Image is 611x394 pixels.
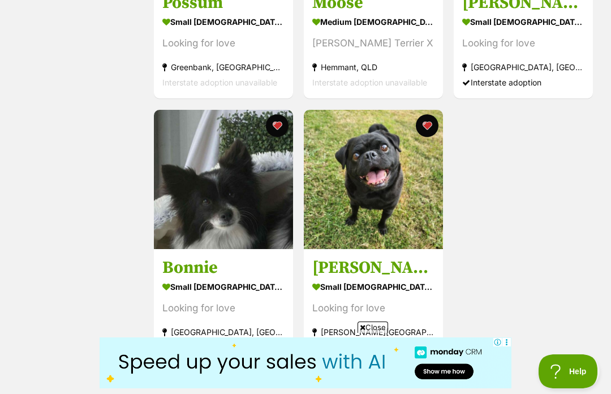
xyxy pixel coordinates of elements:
[358,322,388,333] span: Close
[312,301,434,316] div: Looking for love
[312,14,434,31] div: medium [DEMOGRAPHIC_DATA] Dog
[462,36,584,52] div: Looking for love
[154,110,293,249] img: Bonnie
[312,257,434,279] h3: [PERSON_NAME]
[312,78,427,88] span: Interstate adoption unavailable
[154,249,293,363] a: Bonnie small [DEMOGRAPHIC_DATA] Dog Looking for love [GEOGRAPHIC_DATA], [GEOGRAPHIC_DATA] Interst...
[266,114,289,137] button: favourite
[462,14,584,31] div: small [DEMOGRAPHIC_DATA] Dog
[462,75,584,91] div: Interstate adoption
[162,301,285,316] div: Looking for love
[100,337,511,388] iframe: Advertisement
[312,324,434,340] div: [PERSON_NAME][GEOGRAPHIC_DATA], [GEOGRAPHIC_DATA]
[162,257,285,279] h3: Bonnie
[162,14,285,31] div: small [DEMOGRAPHIC_DATA] Dog
[462,60,584,75] div: [GEOGRAPHIC_DATA], [GEOGRAPHIC_DATA]
[304,110,443,249] img: Henry
[312,36,434,52] div: [PERSON_NAME] Terrier X
[304,249,443,363] a: [PERSON_NAME] small [DEMOGRAPHIC_DATA] Dog Looking for love [PERSON_NAME][GEOGRAPHIC_DATA], [GEOG...
[162,324,285,340] div: [GEOGRAPHIC_DATA], [GEOGRAPHIC_DATA]
[416,114,438,137] button: favourite
[312,279,434,295] div: small [DEMOGRAPHIC_DATA] Dog
[162,36,285,52] div: Looking for love
[162,60,285,75] div: Greenbank, [GEOGRAPHIC_DATA]
[162,78,277,88] span: Interstate adoption unavailable
[539,354,600,388] iframe: Help Scout Beacon - Open
[312,60,434,75] div: Hemmant, QLD
[162,279,285,295] div: small [DEMOGRAPHIC_DATA] Dog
